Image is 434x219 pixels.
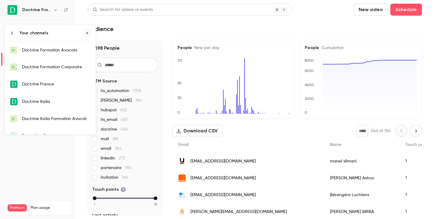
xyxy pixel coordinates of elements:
[10,98,17,105] img: Doctrine Italia
[20,30,83,36] div: Your channels
[22,116,91,122] div: Doctrine Italia Formation Avocat
[22,133,91,139] div: Formation flow
[12,116,15,122] span: D
[22,81,91,87] div: Doctrine France
[10,81,17,88] img: Doctrine France
[12,48,15,53] span: D
[22,47,91,53] div: Doctrine Formation Avocats
[13,133,14,138] span: F
[22,64,91,70] div: Doctrine Formation Corporate
[12,64,15,70] span: D
[22,99,91,105] div: Doctrine Italia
